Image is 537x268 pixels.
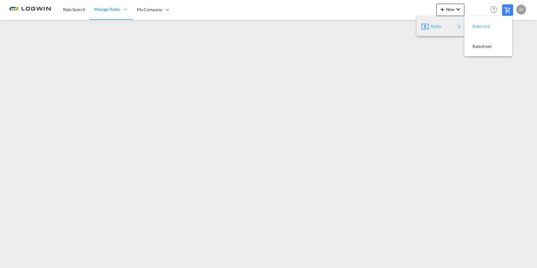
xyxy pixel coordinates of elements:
div: Ratesheet [469,39,507,54]
span: Ratecard [472,20,479,32]
div: Ratecard [469,19,507,34]
md-icon: icon-chevron-right [455,23,463,30]
span: Ratesheet [472,40,479,53]
span: Rates [431,20,438,32]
